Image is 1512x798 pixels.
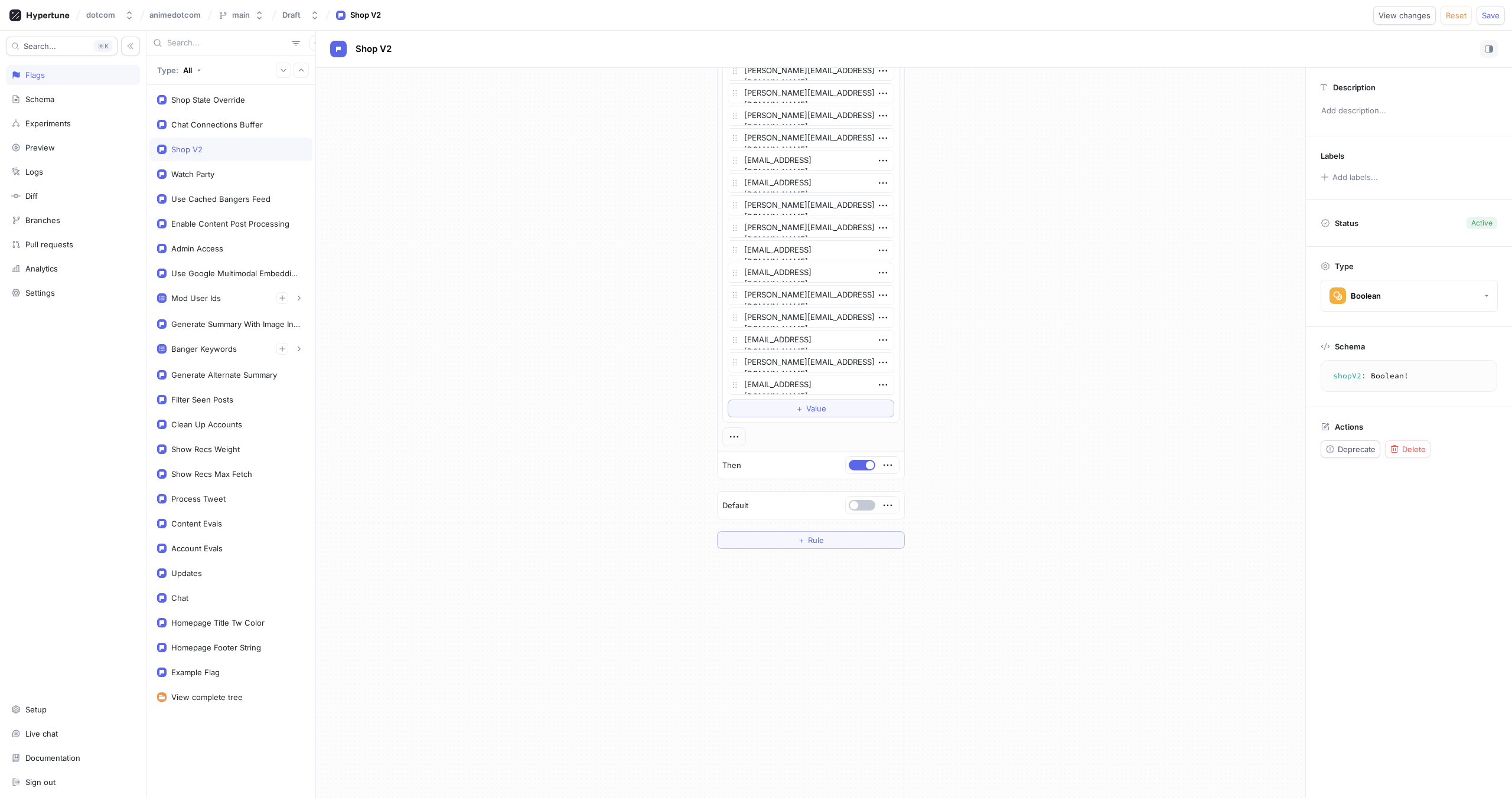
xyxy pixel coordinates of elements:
[1373,6,1436,25] button: View changes
[171,469,252,479] div: Show Recs Max Fetch
[1471,218,1493,228] div: Active
[171,692,243,702] div: View complete tree
[25,119,71,128] div: Experiments
[171,370,277,380] div: Generate Alternate Summary
[728,263,894,283] textarea: [EMAIL_ADDRESS][DOMAIN_NAME]
[276,63,291,78] button: Expand all
[6,748,140,768] a: Documentation
[722,460,741,472] p: Then
[25,94,54,104] div: Schema
[278,5,324,25] button: Draft
[728,375,894,395] textarea: [EMAIL_ADDRESS][DOMAIN_NAME]
[1317,169,1381,185] button: Add labels...
[171,319,300,329] div: Generate Summary With Image Input
[25,143,55,152] div: Preview
[25,288,55,297] div: Settings
[82,5,139,25] button: dotcom
[25,705,47,714] div: Setup
[1446,12,1467,19] span: Reset
[1321,280,1498,312] button: Boolean
[1321,440,1380,458] button: Deprecate
[171,668,220,677] div: Example Flag
[1379,12,1430,19] span: View changes
[171,194,271,204] div: Use Cached Bangers Feed
[1326,365,1492,387] textarea: shopV2: Boolean!
[797,537,805,544] span: ＋
[350,9,381,21] div: Shop V2
[1441,6,1472,25] button: Reset
[728,240,894,260] textarea: [EMAIL_ADDRESS][DOMAIN_NAME]
[356,44,392,54] span: Shop V2
[728,195,894,215] textarea: [PERSON_NAME][EMAIL_ADDRESS][DOMAIN_NAME]
[1335,215,1358,231] p: Status
[728,128,894,148] textarea: [PERSON_NAME][EMAIL_ADDRESS][DOMAIN_NAME]
[171,618,265,627] div: Homepage Title Tw Color
[232,10,250,20] div: main
[1477,6,1505,25] button: Save
[171,244,223,253] div: Admin Access
[183,66,192,75] div: All
[25,264,58,273] div: Analytics
[171,420,242,429] div: Clean Up Accounts
[171,444,240,454] div: Show Recs Weight
[728,330,894,350] textarea: [EMAIL_ADDRESS][DOMAIN_NAME]
[171,568,202,578] div: Updates
[171,269,300,278] div: Use Google Multimodal Embeddings
[282,10,301,20] div: Draft
[171,145,203,154] div: Shop V2
[24,42,56,50] span: Search...
[722,500,748,512] p: Default
[86,10,115,20] div: dotcom
[25,240,73,249] div: Pull requests
[728,106,894,126] textarea: [PERSON_NAME][EMAIL_ADDRESS][DOMAIN_NAME]
[149,11,201,19] span: animedotcom
[1482,12,1500,19] span: Save
[1335,261,1354,271] p: Type
[171,219,289,228] div: Enable Content Post Processing
[728,285,894,305] textarea: [PERSON_NAME][EMAIL_ADDRESS][DOMAIN_NAME]
[1333,83,1376,92] p: Description
[171,120,263,129] div: Chat Connections Buffer
[728,61,894,81] textarea: [PERSON_NAME][EMAIL_ADDRESS][DOMAIN_NAME]
[153,60,206,80] button: Type: All
[728,218,894,238] textarea: [PERSON_NAME][EMAIL_ADDRESS][DOMAIN_NAME]
[808,537,824,544] span: Rule
[1316,101,1502,121] p: Add description...
[728,400,894,417] button: ＋Value
[25,729,58,738] div: Live chat
[171,344,237,354] div: Banger Keywords
[213,5,269,25] button: main
[171,643,261,652] div: Homepage Footer String
[1402,446,1426,453] span: Delete
[25,70,45,80] div: Flags
[796,405,803,412] span: ＋
[1338,446,1376,453] span: Deprecate
[728,308,894,328] textarea: [PERSON_NAME][EMAIL_ADDRESS][DOMAIN_NAME]
[171,519,222,528] div: Content Evals
[717,531,905,549] button: ＋Rule
[157,66,178,75] p: Type:
[728,173,894,193] textarea: [EMAIL_ADDRESS][DOMAIN_NAME]
[94,40,112,52] div: K
[171,95,245,104] div: Shop State Override
[171,293,221,303] div: Mod User Ids
[1385,440,1430,458] button: Delete
[728,151,894,171] textarea: [EMAIL_ADDRESS][DOMAIN_NAME]
[25,215,60,225] div: Branches
[25,753,80,763] div: Documentation
[806,405,826,412] span: Value
[1351,291,1381,301] div: Boolean
[294,63,309,78] button: Collapse all
[1335,422,1363,431] p: Actions
[728,83,894,103] textarea: [PERSON_NAME][EMAIL_ADDRESS][DOMAIN_NAME]
[25,167,43,176] div: Logs
[171,494,226,503] div: Process Tweet
[167,37,287,49] input: Search...
[171,593,188,603] div: Chat
[6,37,118,55] button: Search...K
[171,169,214,179] div: Watch Party
[1321,151,1344,161] p: Labels
[1335,342,1365,351] p: Schema
[171,544,223,553] div: Account Evals
[171,395,233,404] div: Filter Seen Posts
